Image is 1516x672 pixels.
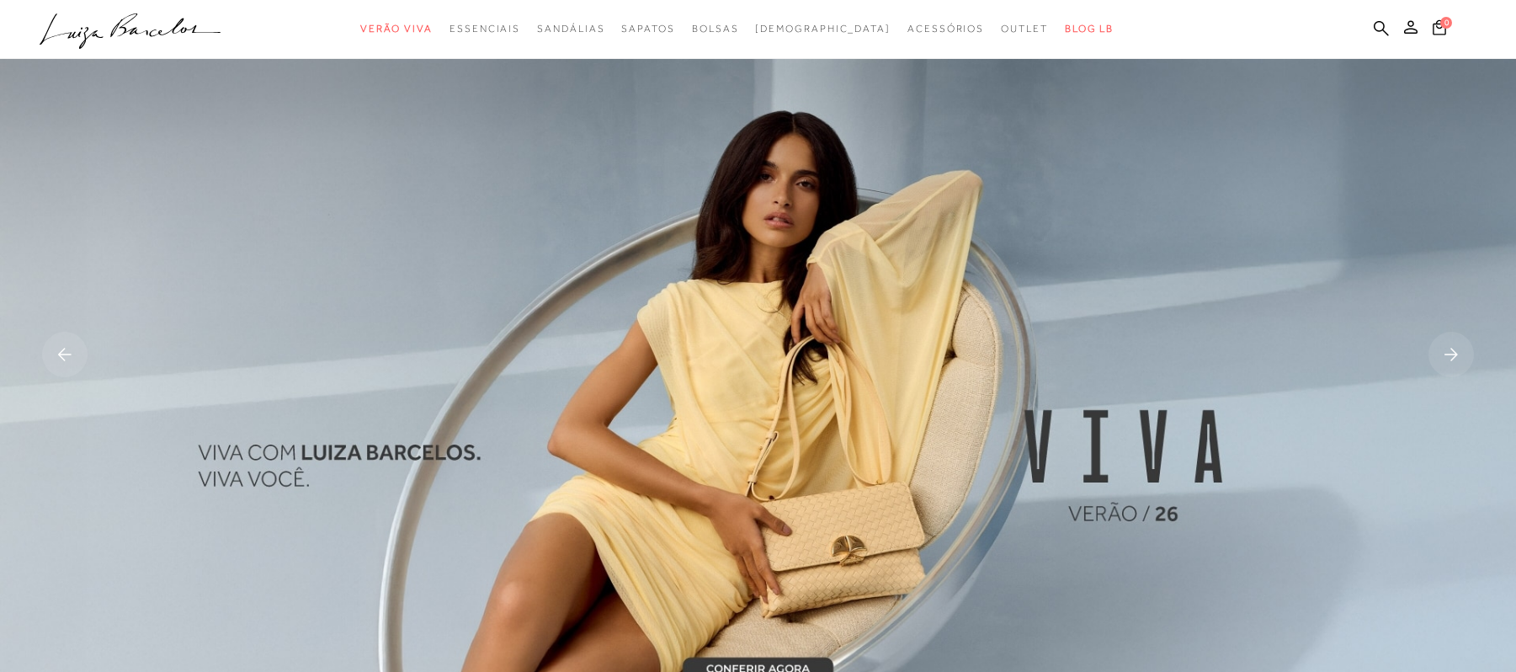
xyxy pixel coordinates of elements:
span: [DEMOGRAPHIC_DATA] [755,23,891,35]
a: noSubCategoriesText [692,13,739,45]
span: Verão Viva [360,23,433,35]
span: Sapatos [621,23,674,35]
a: noSubCategoriesText [1001,13,1048,45]
span: 0 [1440,17,1452,29]
span: Bolsas [692,23,739,35]
a: noSubCategoriesText [537,13,604,45]
span: Outlet [1001,23,1048,35]
span: Acessórios [907,23,984,35]
a: noSubCategoriesText [360,13,433,45]
span: BLOG LB [1065,23,1114,35]
span: Essenciais [449,23,520,35]
a: noSubCategoriesText [449,13,520,45]
a: noSubCategoriesText [907,13,984,45]
a: BLOG LB [1065,13,1114,45]
button: 0 [1428,19,1451,41]
a: noSubCategoriesText [621,13,674,45]
a: noSubCategoriesText [755,13,891,45]
span: Sandálias [537,23,604,35]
